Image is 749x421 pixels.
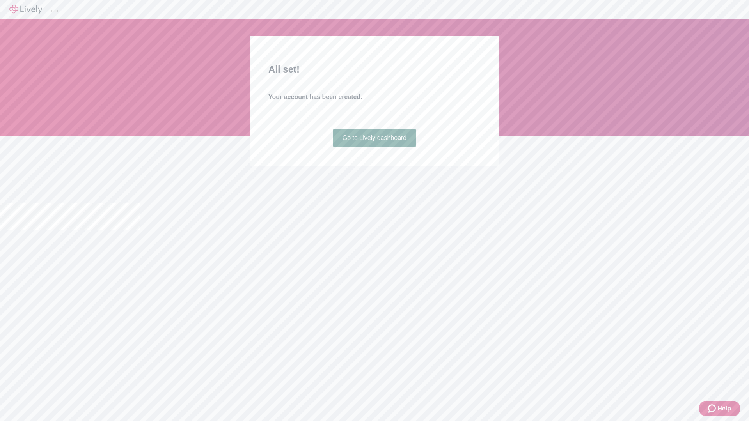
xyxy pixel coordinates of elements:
[699,401,740,416] button: Zendesk support iconHelp
[9,5,42,14] img: Lively
[708,404,717,413] svg: Zendesk support icon
[268,62,481,76] h2: All set!
[717,404,731,413] span: Help
[51,10,58,12] button: Log out
[333,129,416,147] a: Go to Lively dashboard
[268,92,481,102] h4: Your account has been created.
